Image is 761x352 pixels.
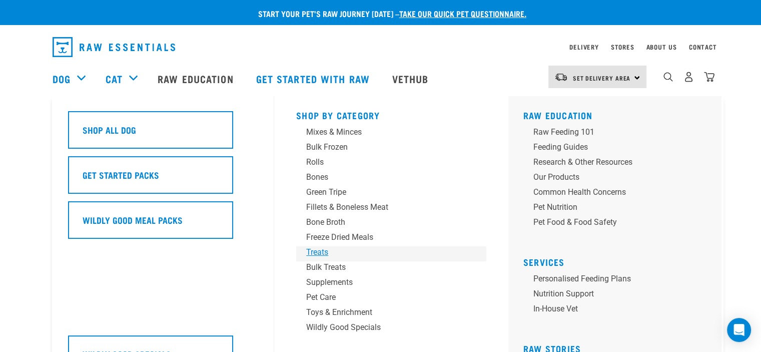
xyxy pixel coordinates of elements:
div: Supplements [306,276,462,288]
a: Bulk Frozen [296,141,486,156]
a: Wildly Good Specials [296,321,486,336]
h5: Shop By Category [296,110,486,118]
div: Bones [306,171,462,183]
div: Open Intercom Messenger [727,318,751,342]
div: Green Tripe [306,186,462,198]
div: Research & Other Resources [533,156,689,168]
a: Our Products [523,171,713,186]
a: Wildly Good Meal Packs [68,201,258,246]
a: Pet Food & Food Safety [523,216,713,231]
div: Rolls [306,156,462,168]
a: Get Started Packs [68,156,258,201]
a: Get started with Raw [246,59,382,99]
img: van-moving.png [554,73,568,82]
h5: Services [523,257,713,265]
a: Raw Feeding 101 [523,126,713,141]
a: Cat [106,71,123,86]
a: Feeding Guides [523,141,713,156]
h5: Wildly Good Meal Packs [83,213,183,226]
img: home-icon-1@2x.png [663,72,673,82]
img: Raw Essentials Logo [53,37,175,57]
a: Delivery [569,45,598,49]
div: Bulk Frozen [306,141,462,153]
div: Feeding Guides [533,141,689,153]
div: Our Products [533,171,689,183]
a: take our quick pet questionnaire. [399,11,526,16]
a: Raw Education [148,59,246,99]
a: Personalised Feeding Plans [523,273,713,288]
a: Pet Care [296,291,486,306]
a: Contact [689,45,717,49]
a: Research & Other Resources [523,156,713,171]
a: Shop All Dog [68,111,258,156]
div: Pet Food & Food Safety [533,216,689,228]
a: Mixes & Minces [296,126,486,141]
div: Bulk Treats [306,261,462,273]
img: user.png [683,72,694,82]
a: Freeze Dried Meals [296,231,486,246]
a: Treats [296,246,486,261]
div: Mixes & Minces [306,126,462,138]
span: Set Delivery Area [573,76,631,80]
a: Rolls [296,156,486,171]
div: Pet Care [306,291,462,303]
img: home-icon@2x.png [704,72,714,82]
div: Treats [306,246,462,258]
div: Fillets & Boneless Meat [306,201,462,213]
a: Bones [296,171,486,186]
a: Bone Broth [296,216,486,231]
div: Pet Nutrition [533,201,689,213]
a: Common Health Concerns [523,186,713,201]
a: Pet Nutrition [523,201,713,216]
a: In-house vet [523,303,713,318]
div: Toys & Enrichment [306,306,462,318]
div: Raw Feeding 101 [533,126,689,138]
h5: Shop All Dog [83,123,136,136]
a: Bulk Treats [296,261,486,276]
div: Bone Broth [306,216,462,228]
a: Supplements [296,276,486,291]
a: Vethub [382,59,441,99]
a: Nutrition Support [523,288,713,303]
a: About Us [646,45,676,49]
a: Dog [53,71,71,86]
a: Raw Stories [523,346,581,351]
a: Green Tripe [296,186,486,201]
a: Stores [611,45,634,49]
a: Toys & Enrichment [296,306,486,321]
nav: dropdown navigation [45,33,717,61]
a: Fillets & Boneless Meat [296,201,486,216]
div: Wildly Good Specials [306,321,462,333]
div: Freeze Dried Meals [306,231,462,243]
h5: Get Started Packs [83,168,159,181]
div: Common Health Concerns [533,186,689,198]
a: Raw Education [523,113,593,118]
